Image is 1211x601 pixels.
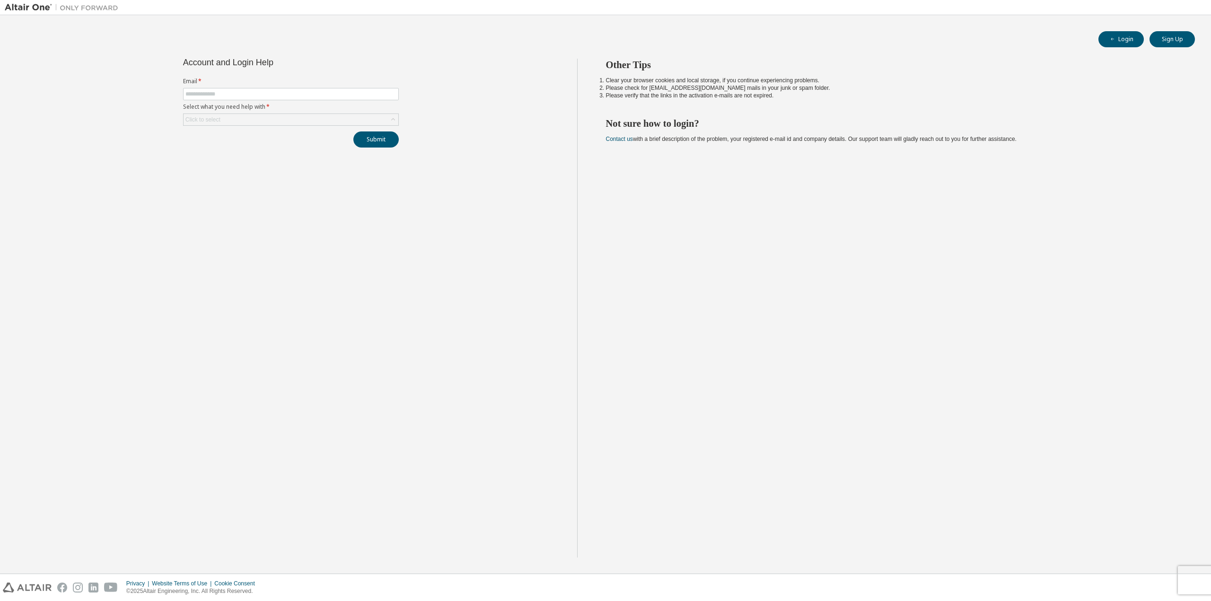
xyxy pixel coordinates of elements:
div: Website Terms of Use [152,580,214,587]
div: Click to select [184,114,398,125]
button: Submit [353,131,399,148]
li: Clear your browser cookies and local storage, if you continue experiencing problems. [606,77,1178,84]
img: youtube.svg [104,583,118,592]
label: Select what you need help with [183,103,399,111]
img: instagram.svg [73,583,83,592]
div: Cookie Consent [214,580,260,587]
img: facebook.svg [57,583,67,592]
button: Sign Up [1150,31,1195,47]
label: Email [183,78,399,85]
li: Please verify that the links in the activation e-mails are not expired. [606,92,1178,99]
div: Privacy [126,580,152,587]
img: linkedin.svg [88,583,98,592]
div: Click to select [185,116,220,123]
h2: Other Tips [606,59,1178,71]
li: Please check for [EMAIL_ADDRESS][DOMAIN_NAME] mails in your junk or spam folder. [606,84,1178,92]
img: Altair One [5,3,123,12]
img: altair_logo.svg [3,583,52,592]
h2: Not sure how to login? [606,117,1178,130]
div: Account and Login Help [183,59,356,66]
span: with a brief description of the problem, your registered e-mail id and company details. Our suppo... [606,136,1017,142]
a: Contact us [606,136,633,142]
button: Login [1098,31,1144,47]
p: © 2025 Altair Engineering, Inc. All Rights Reserved. [126,587,261,595]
